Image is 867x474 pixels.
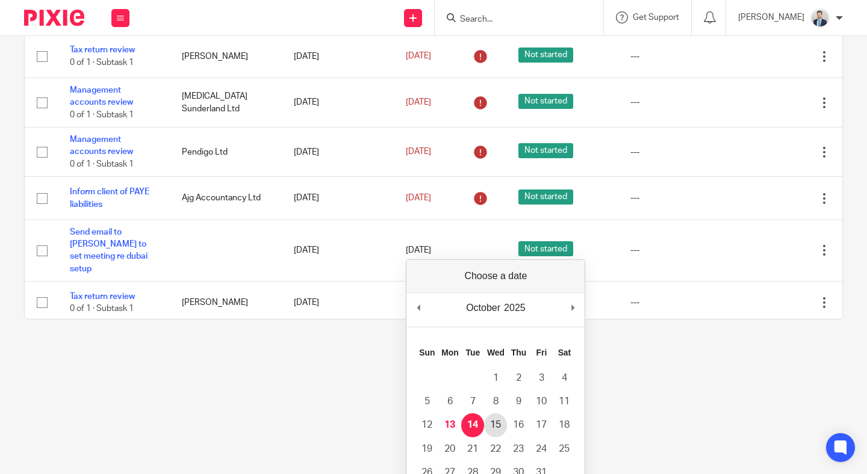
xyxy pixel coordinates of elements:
td: [PERSON_NAME] [170,35,282,78]
button: 16 [507,413,530,437]
a: Inform client of PAYE liabilities [70,188,149,208]
button: 17 [530,413,553,437]
button: 8 [484,390,507,413]
div: October [464,299,502,317]
td: [DATE] [282,282,394,324]
button: 5 [415,390,438,413]
span: Not started [518,48,573,63]
td: [MEDICAL_DATA] Sunderland Ltd [170,78,282,127]
abbr: Thursday [511,348,526,357]
button: 18 [553,413,576,437]
button: 23 [507,437,530,461]
div: --- [630,51,718,63]
button: 4 [553,366,576,390]
img: Pixie [24,10,84,26]
div: --- [630,297,718,309]
span: 0 of 1 · Subtask 1 [70,304,134,313]
td: Ajg Accountancy Ltd [170,177,282,220]
span: Not started [518,143,573,158]
button: 25 [553,437,576,461]
td: [DATE] [282,128,394,177]
td: [DATE] [282,220,394,281]
a: Send email to [PERSON_NAME] to set meeting re dubai setup [70,228,148,273]
button: 22 [484,437,507,461]
button: 15 [484,413,507,437]
span: Not started [518,94,573,109]
button: 2 [507,366,530,390]
button: 7 [461,390,484,413]
button: Previous Month [412,299,424,317]
div: --- [630,244,718,256]
td: [PERSON_NAME] [170,282,282,324]
button: 24 [530,437,553,461]
button: 6 [438,390,461,413]
abbr: Tuesday [466,348,480,357]
button: 14 [461,413,484,437]
div: --- [630,192,718,204]
td: Pendigo Ltd [170,128,282,177]
button: 10 [530,390,553,413]
span: [DATE] [406,148,431,156]
abbr: Monday [441,348,458,357]
abbr: Friday [536,348,547,357]
button: 21 [461,437,484,461]
input: Search [459,14,567,25]
button: 13 [438,413,461,437]
button: 12 [415,413,438,437]
a: Management accounts review [70,135,133,156]
button: 9 [507,390,530,413]
span: 0 of 1 · Subtask 1 [70,160,134,168]
span: [DATE] [406,98,431,106]
td: [DATE] [282,35,394,78]
span: [DATE] [406,52,431,61]
span: 0 of 1 · Subtask 1 [70,58,134,67]
div: --- [630,146,718,158]
button: Next Month [567,299,579,317]
button: 1 [484,366,507,390]
a: Tax return review [70,292,135,301]
span: Get Support [633,13,679,22]
div: --- [630,96,718,108]
td: [DATE] [282,177,394,220]
button: 3 [530,366,553,390]
button: 20 [438,437,461,461]
abbr: Sunday [419,348,435,357]
abbr: Saturday [558,348,571,357]
button: 19 [415,437,438,461]
span: [DATE] [406,246,431,254]
p: [PERSON_NAME] [738,11,804,23]
abbr: Wednesday [487,348,505,357]
button: 11 [553,390,576,413]
span: 0 of 1 · Subtask 1 [70,111,134,119]
a: Management accounts review [70,86,133,106]
a: Tax return review [70,46,135,54]
img: LinkedIn%20Profile.jpeg [810,8,830,28]
td: [DATE] [282,78,394,127]
span: Not started [518,189,573,205]
div: 2025 [502,299,527,317]
span: [DATE] [406,194,431,202]
span: Not started [518,241,573,256]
